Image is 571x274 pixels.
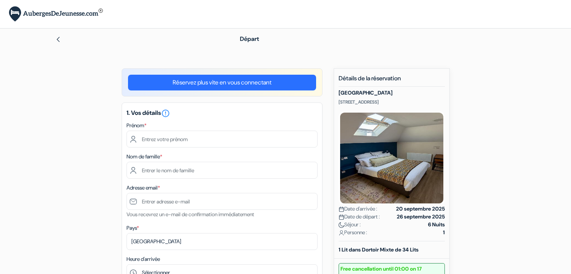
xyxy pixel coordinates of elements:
[127,162,318,179] input: Entrer le nom de famille
[127,153,162,161] label: Nom de famille
[127,193,318,210] input: Entrer adresse e-mail
[127,224,139,232] label: Pays
[127,131,318,148] input: Entrez votre prénom
[339,221,361,229] span: Séjour :
[9,6,103,22] img: AubergesDeJeunesse.com
[339,229,367,236] span: Personne :
[161,109,170,118] i: error_outline
[339,246,419,253] b: 1 Lit dans Dortoir Mixte de 34 Lits
[443,229,445,236] strong: 1
[339,90,445,96] h5: [GEOGRAPHIC_DATA]
[128,75,316,90] a: Réservez plus vite en vous connectant
[339,75,445,87] h5: Détails de la réservation
[339,205,377,213] span: Date d'arrivée :
[127,122,146,129] label: Prénom
[55,36,61,42] img: left_arrow.svg
[396,205,445,213] strong: 20 septembre 2025
[161,109,170,117] a: error_outline
[127,184,160,192] label: Adresse email
[240,35,259,43] span: Départ
[397,213,445,221] strong: 26 septembre 2025
[339,222,344,228] img: moon.svg
[339,214,344,220] img: calendar.svg
[428,221,445,229] strong: 6 Nuits
[339,206,344,212] img: calendar.svg
[127,109,318,118] h5: 1. Vos détails
[339,213,380,221] span: Date de départ :
[339,230,344,236] img: user_icon.svg
[339,99,445,105] p: [STREET_ADDRESS]
[127,211,254,218] small: Vous recevrez un e-mail de confirmation immédiatement
[127,255,160,263] label: Heure d'arrivée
